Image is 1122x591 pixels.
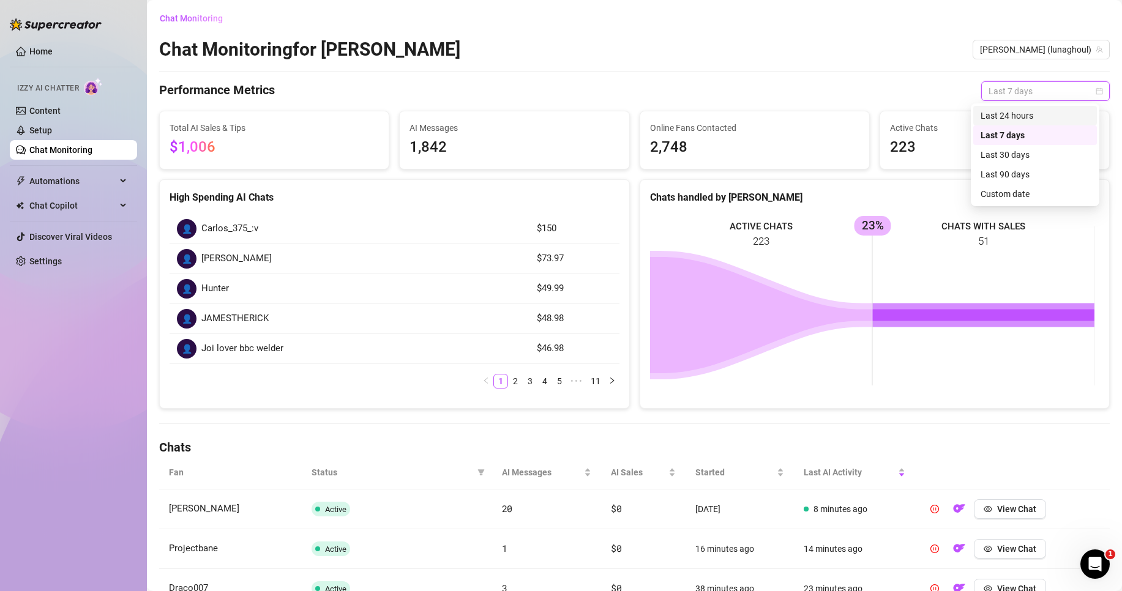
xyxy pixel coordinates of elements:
td: [DATE] [686,489,794,529]
a: 4 [538,374,552,388]
li: 4 [537,374,552,388]
span: AI Messages [502,466,582,479]
li: 5 [552,374,567,388]
li: 11 [586,374,605,388]
a: Setup [29,125,52,135]
button: View Chat [974,499,1046,519]
th: Last AI Activity [794,456,915,489]
li: 1 [493,374,508,388]
span: Status [312,466,473,479]
span: Last 7 days [989,82,1102,100]
h2: Chat Monitoring for [PERSON_NAME] [159,38,460,61]
a: OF [949,546,969,556]
th: AI Sales [601,456,686,489]
span: AI Messages [410,121,619,135]
span: Active Chats [890,121,1099,135]
span: $0 [611,502,621,515]
div: Last 90 days [973,165,1097,184]
img: OF [953,502,965,515]
span: ••• [567,374,586,388]
img: OF [953,542,965,554]
span: Chat Copilot [29,196,116,215]
span: 223 [890,136,1099,159]
div: Last 7 days [981,128,1090,142]
span: Luna (lunaghoul) [980,40,1102,59]
article: $48.98 [537,311,612,326]
button: OF [949,539,969,559]
span: Started [695,466,774,479]
span: left [482,377,490,384]
span: 2,748 [650,136,859,159]
span: right [608,377,616,384]
li: 3 [523,374,537,388]
span: $1,006 [170,138,215,155]
td: 14 minutes ago [794,529,915,569]
a: Discover Viral Videos [29,232,112,242]
span: eye [984,505,992,513]
li: Previous Page [479,374,493,388]
button: View Chat [974,539,1046,559]
button: left [479,374,493,388]
span: [PERSON_NAME] [201,251,272,266]
div: Last 24 hours [973,106,1097,125]
th: Fan [159,456,302,489]
span: JAMESTHERICK [201,311,269,326]
span: calendar [1096,87,1103,95]
div: Custom date [981,187,1090,201]
div: 👤 [177,279,196,299]
span: Last AI Activity [804,466,896,479]
a: 5 [553,374,566,388]
a: 3 [523,374,537,388]
div: Custom date [973,184,1097,204]
span: View Chat [997,504,1036,514]
h4: Performance Metrics [159,81,275,101]
span: Active [325,505,346,514]
span: 20 [502,502,512,515]
span: filter [475,463,487,481]
img: AI Chatter [84,78,103,95]
div: Last 24 hours [981,109,1090,122]
li: Next Page [605,374,619,388]
a: Chat Monitoring [29,145,92,155]
div: 👤 [177,309,196,329]
div: Last 90 days [981,168,1090,181]
span: 1,842 [410,136,619,159]
span: Chat Monitoring [160,13,223,23]
article: $46.98 [537,341,612,356]
img: Chat Copilot [16,201,24,210]
span: View Chat [997,544,1036,554]
span: 1 [1105,549,1115,559]
span: Joi lover bbc welder [201,341,283,356]
article: $49.99 [537,281,612,296]
li: Next 5 Pages [567,374,586,388]
a: Settings [29,256,62,266]
div: 👤 [177,219,196,239]
span: thunderbolt [16,176,26,186]
span: 8 minutes ago [813,504,867,514]
span: pause-circle [930,505,939,513]
span: Carlos_375_:v [201,221,258,236]
span: eye [984,545,992,553]
a: Content [29,106,61,116]
div: Last 7 days [973,125,1097,145]
span: filter [477,469,485,476]
span: [PERSON_NAME] [169,503,239,514]
span: AI Sales [611,466,666,479]
h4: Chats [159,439,1110,456]
span: Total AI Sales & Tips [170,121,379,135]
div: 👤 [177,249,196,269]
span: 1 [502,542,507,554]
div: Chats handled by [PERSON_NAME] [650,190,1100,205]
th: Started [686,456,794,489]
span: Projectbane [169,543,218,554]
button: Chat Monitoring [159,9,233,28]
button: OF [949,499,969,519]
span: Active [325,545,346,554]
th: AI Messages [492,456,601,489]
div: Last 30 days [973,145,1097,165]
span: Automations [29,171,116,191]
div: Last 30 days [981,148,1090,162]
a: Home [29,46,53,56]
a: 11 [587,374,604,388]
div: High Spending AI Chats [170,190,619,205]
